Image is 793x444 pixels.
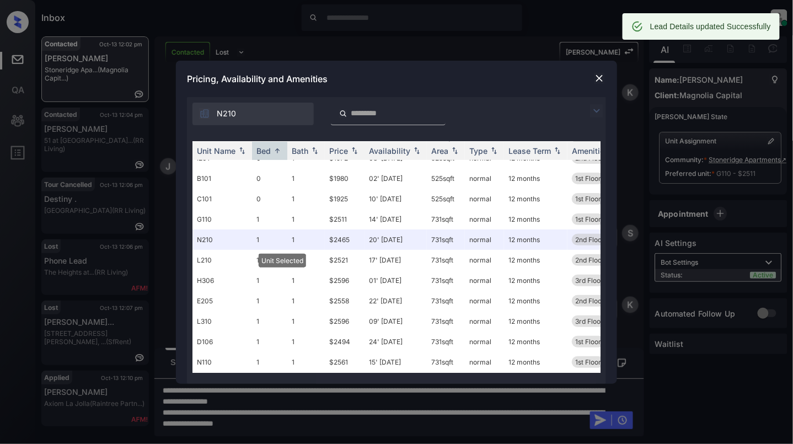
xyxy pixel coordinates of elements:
div: Price [329,146,348,156]
img: icon-zuma [339,109,347,119]
td: 1 [252,270,287,291]
td: E205 [192,291,252,311]
td: 09' [DATE] [365,311,427,331]
img: icon-zuma [590,104,603,117]
td: $2558 [325,291,365,311]
img: sorting [237,147,248,154]
img: sorting [449,147,460,154]
td: 731 sqft [427,331,465,352]
span: N210 [217,108,236,120]
td: 731 sqft [427,250,465,270]
img: close [594,73,605,84]
div: Unit Name [197,146,235,156]
td: 24' [DATE] [365,331,427,352]
td: 12 months [504,331,567,352]
td: normal [465,250,504,270]
td: 731 sqft [427,209,465,229]
td: 0 [252,168,287,189]
td: 1 [287,352,325,372]
td: 1 [287,250,325,270]
td: normal [465,189,504,209]
td: 12 months [504,352,567,372]
td: $1980 [325,168,365,189]
td: 10' [DATE] [365,372,427,393]
td: 731 sqft [427,311,465,331]
td: normal [465,331,504,352]
img: sorting [349,147,360,154]
td: 525 sqft [427,189,465,209]
td: 1 [252,250,287,270]
td: 731 sqft [427,352,465,372]
td: 12 months [504,250,567,270]
img: sorting [552,147,563,154]
td: F303 [192,372,252,393]
td: normal [465,372,504,393]
img: sorting [309,147,320,154]
td: normal [465,352,504,372]
td: $1925 [325,189,365,209]
div: Lead Details updated Successfully [650,17,771,36]
td: G110 [192,209,252,229]
td: 12 months [504,372,567,393]
td: 1 [252,291,287,311]
div: Pricing, Availability and Amenities [176,61,617,97]
div: Lease Term [508,146,551,156]
td: 02' [DATE] [365,168,427,189]
div: Area [431,146,448,156]
td: 1 [252,331,287,352]
td: 15' [DATE] [365,352,427,372]
td: $2521 [325,250,365,270]
td: N210 [192,229,252,250]
td: 12 months [504,168,567,189]
td: 17' [DATE] [365,250,427,270]
td: normal [465,209,504,229]
td: normal [465,311,504,331]
td: $2596 [325,270,365,291]
td: L210 [192,250,252,270]
td: 1 [287,168,325,189]
td: H306 [192,270,252,291]
td: 10' [DATE] [365,189,427,209]
td: 0 [252,189,287,209]
td: $2465 [325,229,365,250]
td: $2529 [325,372,365,393]
td: 1 [287,291,325,311]
span: 1st Floor [575,215,601,223]
td: 12 months [504,291,567,311]
td: 1 [287,189,325,209]
td: 1 [252,372,287,393]
span: 1st Floor [575,174,601,183]
td: B101 [192,168,252,189]
td: 1 [287,270,325,291]
td: 1 [252,311,287,331]
td: 1 [287,209,325,229]
span: 3rd Floor [575,276,603,285]
td: normal [465,291,504,311]
span: 1st Floor [575,358,601,366]
img: sorting [489,147,500,154]
span: 2nd Floor [575,256,604,264]
td: 12 months [504,189,567,209]
td: 12 months [504,229,567,250]
td: 12 months [504,311,567,331]
td: normal [465,229,504,250]
span: 2nd Floor [575,236,604,244]
td: 731 sqft [427,372,465,393]
td: 01' [DATE] [365,270,427,291]
td: normal [465,168,504,189]
td: 1 [287,311,325,331]
td: 525 sqft [427,168,465,189]
td: $2494 [325,331,365,352]
td: $2511 [325,209,365,229]
span: 1st Floor [575,338,601,346]
span: 1st Floor [575,195,601,203]
div: Bath [292,146,308,156]
span: 3rd Floor [575,317,603,325]
td: 1 [287,372,325,393]
div: Type [469,146,487,156]
img: sorting [272,147,283,155]
td: 1 [287,331,325,352]
td: 731 sqft [427,291,465,311]
td: 731 sqft [427,270,465,291]
td: 1 [252,209,287,229]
